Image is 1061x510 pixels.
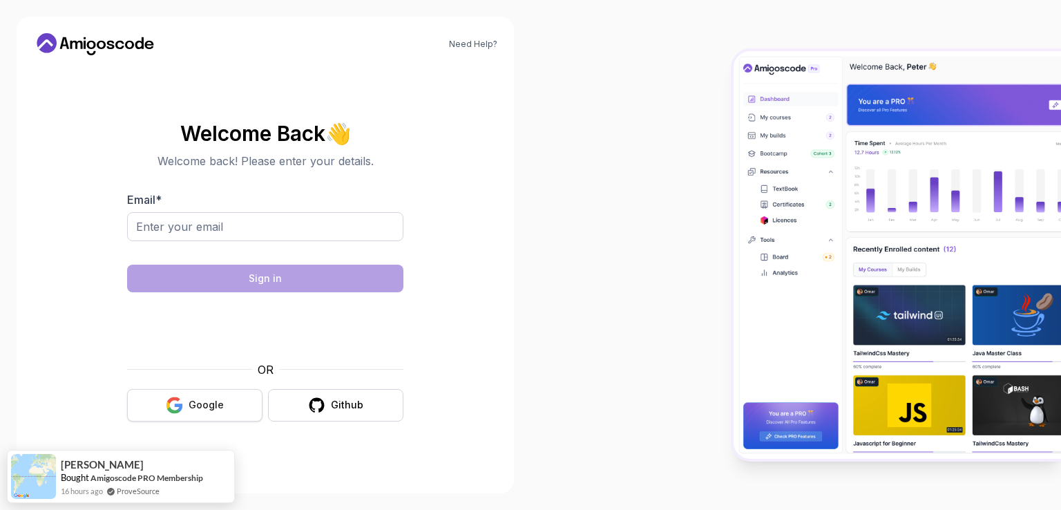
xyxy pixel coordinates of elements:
[449,39,497,50] a: Need Help?
[61,485,103,497] span: 16 hours ago
[268,389,403,422] button: Github
[161,301,370,353] iframe: Widget containing checkbox for hCaptcha security challenge
[33,33,157,55] a: Home link
[127,122,403,144] h2: Welcome Back
[249,272,282,285] div: Sign in
[117,485,160,497] a: ProveSource
[331,398,363,412] div: Github
[323,120,353,147] span: 👋
[127,389,262,422] button: Google
[61,459,144,471] span: [PERSON_NAME]
[61,472,89,483] span: Bought
[127,193,162,207] label: Email *
[127,153,403,169] p: Welcome back! Please enter your details.
[127,265,403,292] button: Sign in
[127,212,403,241] input: Enter your email
[90,473,203,483] a: Amigoscode PRO Membership
[258,361,274,378] p: OR
[734,51,1061,459] img: Amigoscode Dashboard
[11,454,56,499] img: provesource social proof notification image
[189,398,224,412] div: Google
